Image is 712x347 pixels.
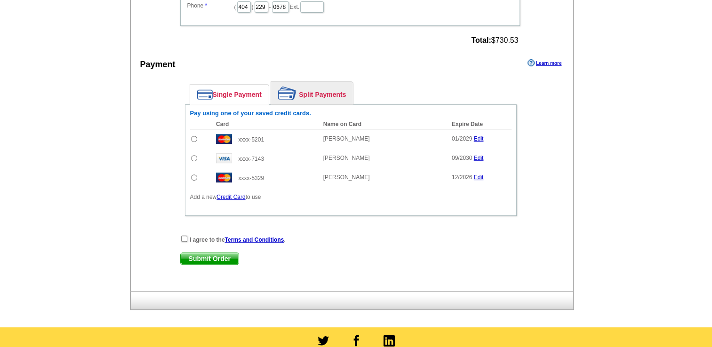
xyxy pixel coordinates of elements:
[271,82,353,104] a: Split Payments
[190,237,286,243] strong: I agree to the .
[216,153,232,163] img: visa.gif
[323,135,370,142] span: [PERSON_NAME]
[238,136,264,143] span: xxxx-5201
[187,1,234,10] label: Phone
[211,119,319,129] th: Card
[216,134,232,144] img: mast.gif
[225,237,284,243] a: Terms and Conditions
[238,156,264,162] span: xxxx-7143
[524,128,712,347] iframe: LiveChat chat widget
[452,135,472,142] span: 01/2029
[190,85,269,104] a: Single Payment
[471,36,491,44] strong: Total:
[319,119,447,129] th: Name on Card
[452,174,472,181] span: 12/2026
[278,87,296,100] img: split-payment.png
[238,175,264,181] span: xxxx-5329
[190,193,512,201] p: Add a new to use
[474,155,484,161] a: Edit
[216,173,232,182] img: mast.gif
[190,110,512,117] h6: Pay using one of your saved credit cards.
[140,58,176,71] div: Payment
[181,253,239,264] span: Submit Order
[528,59,561,67] a: Learn more
[471,36,518,45] span: $730.53
[323,174,370,181] span: [PERSON_NAME]
[216,194,245,200] a: Credit Card
[447,119,512,129] th: Expire Date
[452,155,472,161] span: 09/2030
[474,174,484,181] a: Edit
[474,135,484,142] a: Edit
[197,89,213,100] img: single-payment.png
[323,155,370,161] span: [PERSON_NAME]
